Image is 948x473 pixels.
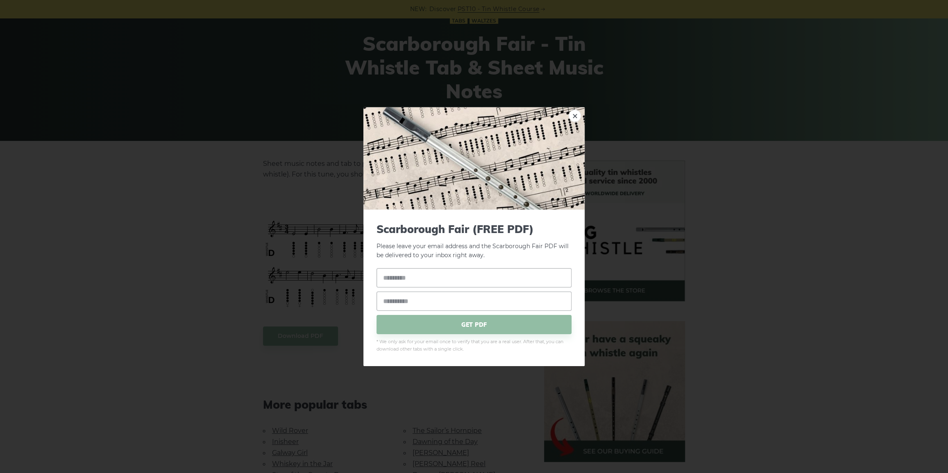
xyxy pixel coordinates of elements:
img: Tin Whistle Tab Preview [363,107,585,209]
p: Please leave your email address and the Scarborough Fair PDF will be delivered to your inbox righ... [376,222,572,260]
a: × [569,109,581,122]
span: * We only ask for your email once to verify that you are a real user. After that, you can downloa... [376,338,572,353]
span: GET PDF [376,315,572,334]
span: Scarborough Fair (FREE PDF) [376,222,572,235]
